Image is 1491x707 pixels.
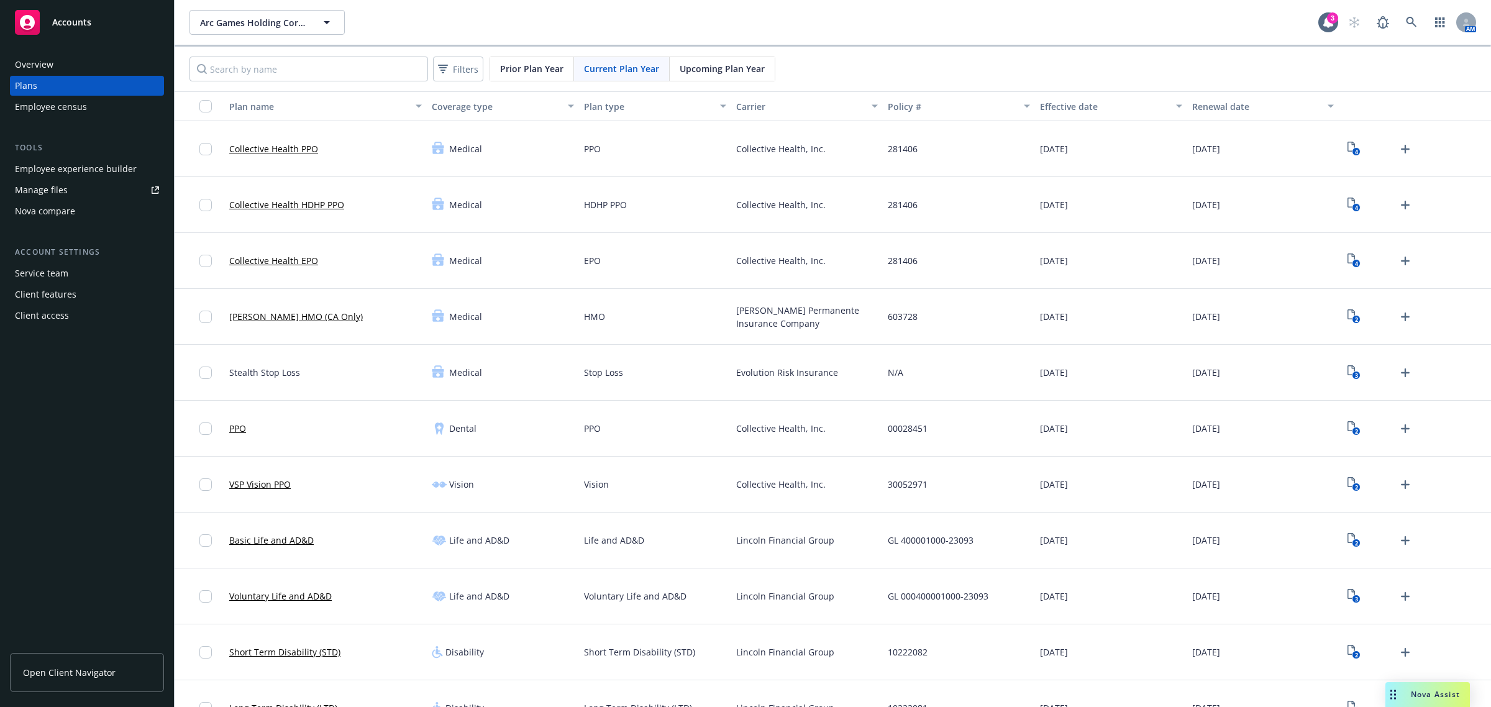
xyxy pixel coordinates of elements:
[736,478,826,491] span: Collective Health, Inc.
[189,10,345,35] button: Arc Games Holding Corporation
[1192,366,1220,379] span: [DATE]
[199,100,212,112] input: Select all
[888,310,918,323] span: 603728
[888,478,928,491] span: 30052971
[10,97,164,117] a: Employee census
[500,62,563,75] span: Prior Plan Year
[10,263,164,283] a: Service team
[229,142,318,155] a: Collective Health PPO
[584,366,623,379] span: Stop Loss
[1192,645,1220,659] span: [DATE]
[1354,595,1357,603] text: 3
[1354,372,1357,380] text: 3
[1192,142,1220,155] span: [DATE]
[1344,642,1364,662] a: View Plan Documents
[229,254,318,267] a: Collective Health EPO
[10,306,164,326] a: Client access
[453,63,478,76] span: Filters
[1344,195,1364,215] a: View Plan Documents
[1344,363,1364,383] a: View Plan Documents
[584,534,644,547] span: Life and AD&D
[10,5,164,40] a: Accounts
[1187,91,1339,121] button: Renewal date
[1344,419,1364,439] a: View Plan Documents
[10,201,164,221] a: Nova compare
[1344,139,1364,159] a: View Plan Documents
[1192,534,1220,547] span: [DATE]
[736,142,826,155] span: Collective Health, Inc.
[883,91,1035,121] button: Policy #
[229,198,344,211] a: Collective Health HDHP PPO
[584,100,713,113] div: Plan type
[584,142,601,155] span: PPO
[888,366,903,379] span: N/A
[1395,363,1415,383] a: Upload Plan Documents
[200,16,308,29] span: Arc Games Holding Corporation
[229,310,363,323] a: [PERSON_NAME] HMO (CA Only)
[888,645,928,659] span: 10222082
[1040,590,1068,603] span: [DATE]
[584,590,686,603] span: Voluntary Life and AD&D
[1040,100,1169,113] div: Effective date
[15,201,75,221] div: Nova compare
[1385,682,1401,707] div: Drag to move
[1040,645,1068,659] span: [DATE]
[1192,100,1321,113] div: Renewal date
[1040,254,1068,267] span: [DATE]
[1342,10,1367,35] a: Start snowing
[736,304,878,330] span: [PERSON_NAME] Permanente Insurance Company
[449,366,482,379] span: Medical
[449,534,509,547] span: Life and AD&D
[1040,422,1068,435] span: [DATE]
[1035,91,1187,121] button: Effective date
[1354,483,1357,491] text: 2
[584,62,659,75] span: Current Plan Year
[229,366,300,379] span: Stealth Stop Loss
[15,263,68,283] div: Service team
[1395,139,1415,159] a: Upload Plan Documents
[584,478,609,491] span: Vision
[15,285,76,304] div: Client features
[199,478,212,491] input: Toggle Row Selected
[229,100,408,113] div: Plan name
[10,142,164,154] div: Tools
[229,645,340,659] a: Short Term Disability (STD)
[10,55,164,75] a: Overview
[736,534,834,547] span: Lincoln Financial Group
[1040,142,1068,155] span: [DATE]
[445,645,484,659] span: Disability
[15,55,53,75] div: Overview
[736,590,834,603] span: Lincoln Financial Group
[1411,689,1460,700] span: Nova Assist
[680,62,765,75] span: Upcoming Plan Year
[1344,475,1364,495] a: View Plan Documents
[199,199,212,211] input: Toggle Row Selected
[1395,475,1415,495] a: Upload Plan Documents
[1040,534,1068,547] span: [DATE]
[229,478,291,491] a: VSP Vision PPO
[199,367,212,379] input: Toggle Row Selected
[10,180,164,200] a: Manage files
[199,143,212,155] input: Toggle Row Selected
[449,142,482,155] span: Medical
[736,645,834,659] span: Lincoln Financial Group
[584,422,601,435] span: PPO
[888,198,918,211] span: 281406
[199,534,212,547] input: Toggle Row Selected
[1344,586,1364,606] a: View Plan Documents
[1327,12,1338,24] div: 3
[1040,198,1068,211] span: [DATE]
[229,590,332,603] a: Voluntary Life and AD&D
[1354,427,1357,436] text: 2
[1354,204,1357,212] text: 4
[888,254,918,267] span: 281406
[199,311,212,323] input: Toggle Row Selected
[10,159,164,179] a: Employee experience builder
[199,422,212,435] input: Toggle Row Selected
[433,57,483,81] button: Filters
[1370,10,1395,35] a: Report a Bug
[449,590,509,603] span: Life and AD&D
[888,534,973,547] span: GL 400001000-23093
[199,255,212,267] input: Toggle Row Selected
[449,422,476,435] span: Dental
